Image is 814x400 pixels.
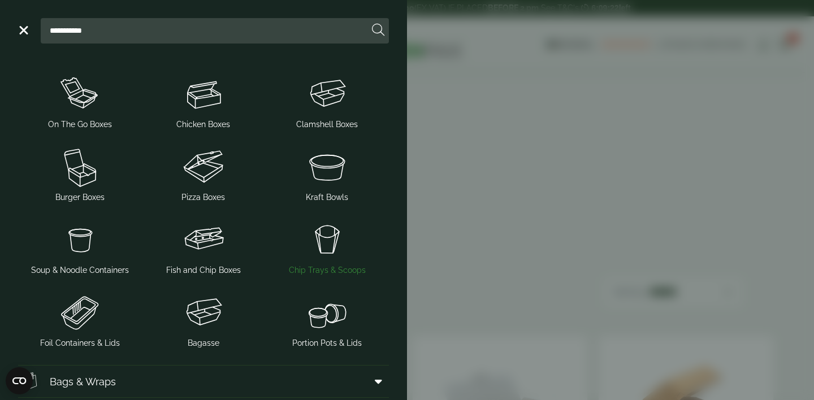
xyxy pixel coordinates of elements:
span: Kraft Bowls [306,192,348,203]
span: Chicken Boxes [176,119,230,131]
a: Bagasse [146,288,261,351]
img: Clamshell_box.svg [270,71,384,116]
a: Foil Containers & Lids [23,288,137,351]
span: Soup & Noodle Containers [31,264,129,276]
span: Burger Boxes [55,192,105,203]
a: Bags & Wraps [18,366,389,397]
button: Open CMP widget [6,367,33,394]
img: SoupNsalad_bowls.svg [270,144,384,189]
span: Chip Trays & Scoops [289,264,366,276]
span: Pizza Boxes [181,192,225,203]
img: Foil_container.svg [23,290,137,335]
span: Bags & Wraps [50,374,116,389]
a: Burger Boxes [23,142,137,206]
span: Clamshell Boxes [296,119,358,131]
a: Kraft Bowls [270,142,384,206]
img: Chip_tray.svg [270,217,384,262]
img: FishNchip_box.svg [146,217,261,262]
span: Portion Pots & Lids [292,337,362,349]
a: Portion Pots & Lids [270,288,384,351]
span: Bagasse [188,337,219,349]
img: Chicken_box-1.svg [146,71,261,116]
a: Chip Trays & Scoops [270,215,384,279]
img: Pizza_boxes.svg [146,144,261,189]
img: Clamshell_box.svg [146,290,261,335]
img: SoupNoodle_container.svg [23,217,137,262]
img: PortionPots.svg [270,290,384,335]
a: On The Go Boxes [23,69,137,133]
a: Clamshell Boxes [270,69,384,133]
span: On The Go Boxes [48,119,112,131]
a: Pizza Boxes [146,142,261,206]
a: Chicken Boxes [146,69,261,133]
img: OnTheGo_boxes.svg [23,71,137,116]
a: Fish and Chip Boxes [146,215,261,279]
a: Soup & Noodle Containers [23,215,137,279]
span: Foil Containers & Lids [40,337,120,349]
span: Fish and Chip Boxes [166,264,241,276]
img: Burger_box.svg [23,144,137,189]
